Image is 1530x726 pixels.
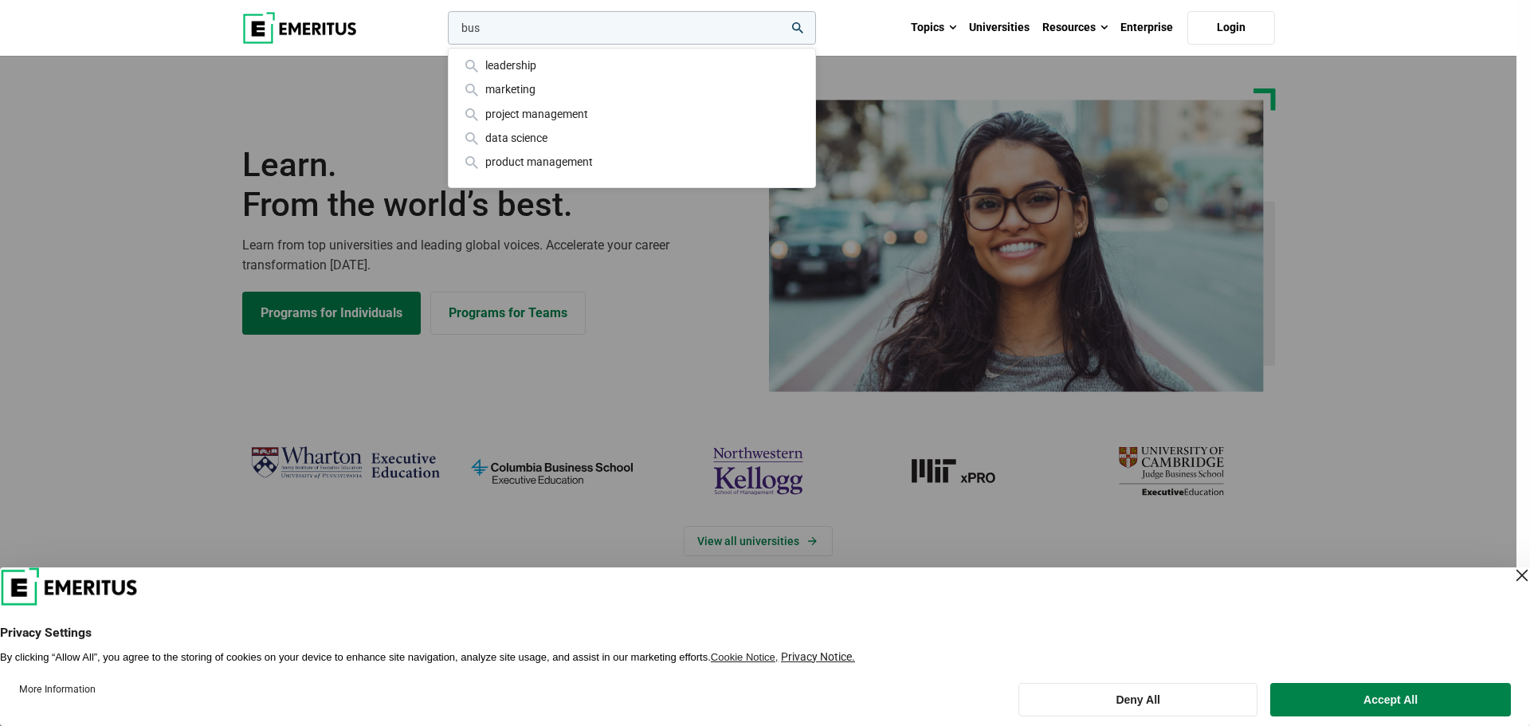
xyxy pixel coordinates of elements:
div: marketing [461,80,802,98]
a: Login [1187,11,1275,45]
div: product management [461,153,802,171]
div: data science [461,129,802,147]
div: leadership [461,57,802,74]
div: project management [461,105,802,123]
input: woocommerce-product-search-field-0 [448,11,816,45]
